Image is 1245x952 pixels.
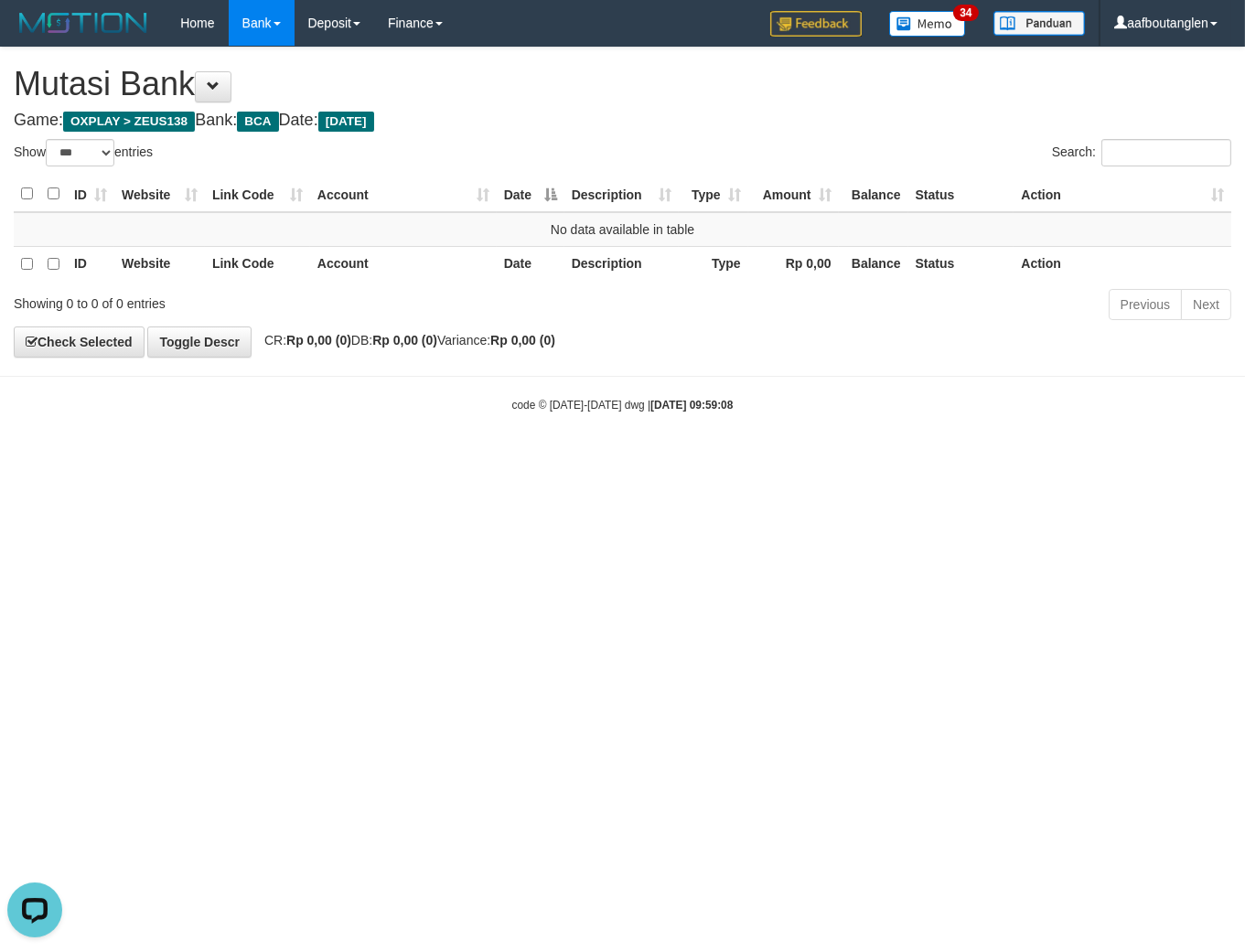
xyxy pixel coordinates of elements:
th: Action: activate to sort column ascending [1014,176,1231,212]
span: [DATE] [318,112,374,132]
th: Date: activate to sort column descending [497,176,564,212]
strong: [DATE] 09:59:08 [650,399,733,412]
a: Previous [1109,289,1182,320]
th: Website [114,246,205,281]
th: Description: activate to sort column ascending [564,176,679,212]
strong: Rp 0,00 (0) [490,333,555,348]
small: code © [DATE]-[DATE] dwg | [512,399,734,412]
img: MOTION_logo.png [14,9,153,37]
label: Search: [1052,139,1231,166]
th: Link Code [205,246,310,281]
th: Status [908,176,1014,212]
div: Showing 0 to 0 of 0 entries [14,287,505,313]
strong: Rp 0,00 (0) [372,333,437,348]
label: Show entries [14,139,153,166]
input: Search: [1101,139,1231,166]
th: Date [497,246,564,281]
th: Rp 0,00 [748,246,839,281]
span: BCA [237,112,278,132]
img: panduan.png [993,11,1085,36]
strong: Rp 0,00 (0) [286,333,351,348]
span: CR: DB: Variance: [255,333,555,348]
span: 34 [953,5,978,21]
th: Type: activate to sort column ascending [679,176,748,212]
th: Account: activate to sort column ascending [310,176,497,212]
th: Link Code: activate to sort column ascending [205,176,310,212]
th: Description [564,246,679,281]
th: Type [679,246,748,281]
th: Website: activate to sort column ascending [114,176,205,212]
th: Balance [839,246,908,281]
button: Open LiveChat chat widget [7,7,62,62]
h1: Mutasi Bank [14,66,1231,102]
th: Action [1014,246,1231,281]
th: Balance [839,176,908,212]
h4: Game: Bank: Date: [14,112,1231,130]
a: Next [1181,289,1231,320]
select: Showentries [46,139,114,166]
th: Amount: activate to sort column ascending [748,176,839,212]
span: OXPLAY > ZEUS138 [63,112,195,132]
th: Status [908,246,1014,281]
th: ID: activate to sort column ascending [67,176,114,212]
a: Toggle Descr [147,326,252,358]
th: Account [310,246,497,281]
a: Check Selected [14,326,145,358]
img: Button%20Memo.svg [889,11,966,37]
td: No data available in table [14,212,1231,247]
th: ID [67,246,114,281]
img: Feedback.jpg [770,11,862,37]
